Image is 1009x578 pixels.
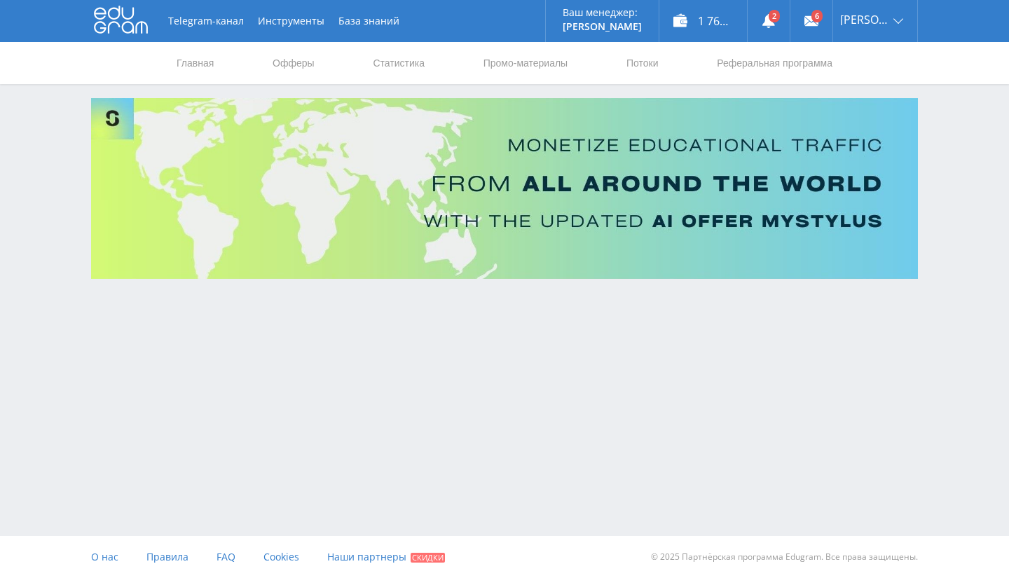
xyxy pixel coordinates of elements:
div: © 2025 Партнёрская программа Edugram. Все права защищены. [512,536,918,578]
span: Скидки [411,553,445,563]
a: FAQ [217,536,235,578]
a: Промо-материалы [482,42,569,84]
span: FAQ [217,550,235,563]
a: Офферы [271,42,316,84]
p: Ваш менеджер: [563,7,642,18]
a: Реферальная программа [715,42,834,84]
a: О нас [91,536,118,578]
a: Статистика [371,42,426,84]
span: Правила [146,550,188,563]
a: Наши партнеры Скидки [327,536,445,578]
a: Cookies [263,536,299,578]
span: [PERSON_NAME] [840,14,889,25]
span: Cookies [263,550,299,563]
a: Главная [175,42,215,84]
span: Наши партнеры [327,550,406,563]
img: Banner [91,98,918,279]
p: [PERSON_NAME] [563,21,642,32]
a: Потоки [625,42,660,84]
span: О нас [91,550,118,563]
a: Правила [146,536,188,578]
